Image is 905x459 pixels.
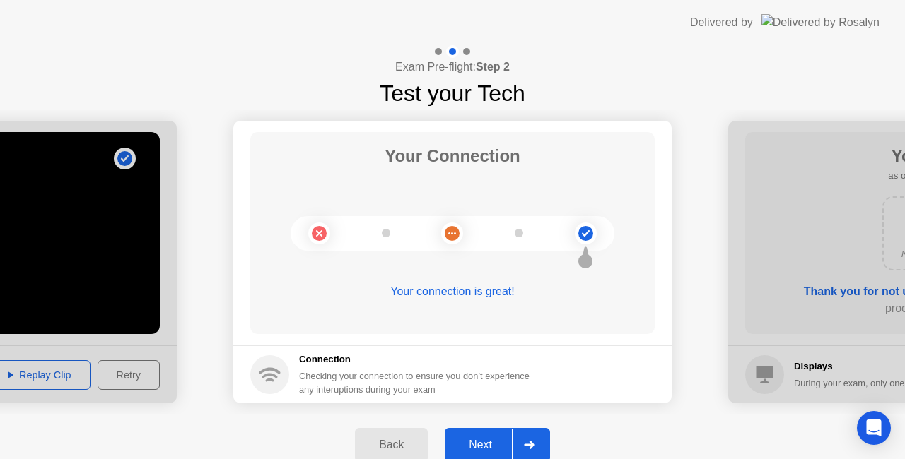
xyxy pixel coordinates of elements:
[690,14,753,31] div: Delivered by
[761,14,880,30] img: Delivered by Rosalyn
[299,352,538,366] h5: Connection
[857,411,891,445] div: Open Intercom Messenger
[359,439,424,451] div: Back
[299,369,538,396] div: Checking your connection to ensure you don’t experience any interuptions during your exam
[449,439,512,451] div: Next
[476,61,510,73] b: Step 2
[380,76,525,110] h1: Test your Tech
[385,143,520,169] h1: Your Connection
[250,283,655,300] div: Your connection is great!
[395,59,510,76] h4: Exam Pre-flight:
